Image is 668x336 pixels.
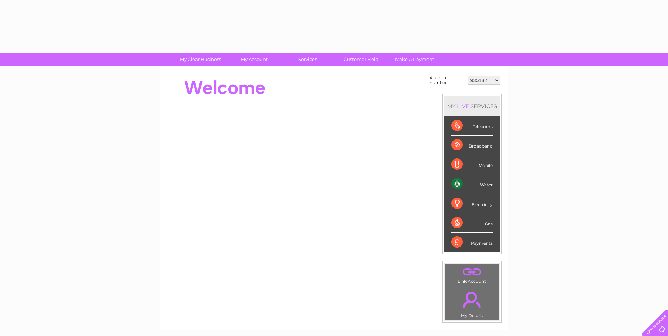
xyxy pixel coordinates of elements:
a: Services [279,53,337,66]
td: Link Account [445,263,499,286]
a: Make A Payment [386,53,444,66]
div: Electricity [451,194,493,213]
td: Account number [428,74,466,87]
a: . [447,287,497,312]
div: Telecoms [451,116,493,136]
a: My Account [225,53,283,66]
div: Mobile [451,155,493,174]
div: MY SERVICES [444,96,500,116]
a: Customer Help [332,53,390,66]
a: . [447,266,497,278]
div: Gas [451,213,493,233]
div: LIVE [456,103,470,110]
div: Payments [451,233,493,252]
a: My Clear Business [171,53,230,66]
td: My Details [445,286,499,320]
div: Broadband [451,136,493,155]
div: Water [451,174,493,194]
